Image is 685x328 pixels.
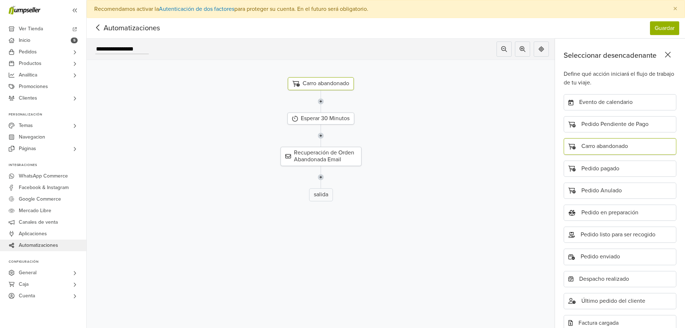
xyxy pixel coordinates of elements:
span: Automatizaciones [92,23,149,34]
div: Carro abandonado [288,77,354,90]
div: salida [309,188,333,201]
div: Pedido listo para ser recogido [564,227,676,243]
span: Pedidos [19,46,37,58]
span: Mercado Libre [19,205,51,217]
img: line-7960e5f4d2b50ad2986e.svg [318,90,324,113]
p: Configuración [9,260,86,264]
div: Pedido en preparación [564,205,676,221]
span: Páginas [19,143,36,154]
button: Close [666,0,685,18]
span: Analítica [19,69,37,81]
span: 5 [71,38,78,43]
span: Cuenta [19,290,35,302]
span: Canales de venta [19,217,58,228]
span: Caja [19,279,29,290]
div: Despacho realizado [564,271,676,287]
div: Evento de calendario [564,94,676,110]
div: Define qué acción iniciará el flujo de trabajo de tu viaje. [564,70,676,87]
div: Pedido enviado [564,249,676,265]
span: Facebook & Instagram [19,182,69,193]
span: Automatizaciones [19,240,58,251]
button: Guardar [650,21,679,35]
div: Pedido Anulado [564,183,676,199]
img: line-7960e5f4d2b50ad2986e.svg [318,124,324,147]
span: Google Commerce [19,193,61,205]
span: Inicio [19,35,30,46]
span: General [19,267,36,279]
span: Temas [19,120,33,131]
div: Último pedido del cliente [564,293,676,309]
span: Clientes [19,92,37,104]
span: Aplicaciones [19,228,47,240]
span: Productos [19,58,42,69]
p: Integraciones [9,163,86,167]
span: × [673,4,677,14]
p: Personalización [9,113,86,117]
div: Seleccionar desencadenante [564,50,673,61]
div: Carro abandonado [564,138,676,154]
img: line-7960e5f4d2b50ad2986e.svg [318,166,324,188]
div: Recuperación de Orden Abandonada Email [281,147,361,166]
span: Promociones [19,81,48,92]
span: WhatsApp Commerce [19,170,68,182]
a: Autenticación de dos factores [159,5,234,13]
div: Esperar 30 Minutos [287,113,354,124]
span: Navegacion [19,131,45,143]
div: Pedido Pendiente de Pago [564,116,676,132]
div: Pedido pagado [564,161,676,177]
span: Ver Tienda [19,23,43,35]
